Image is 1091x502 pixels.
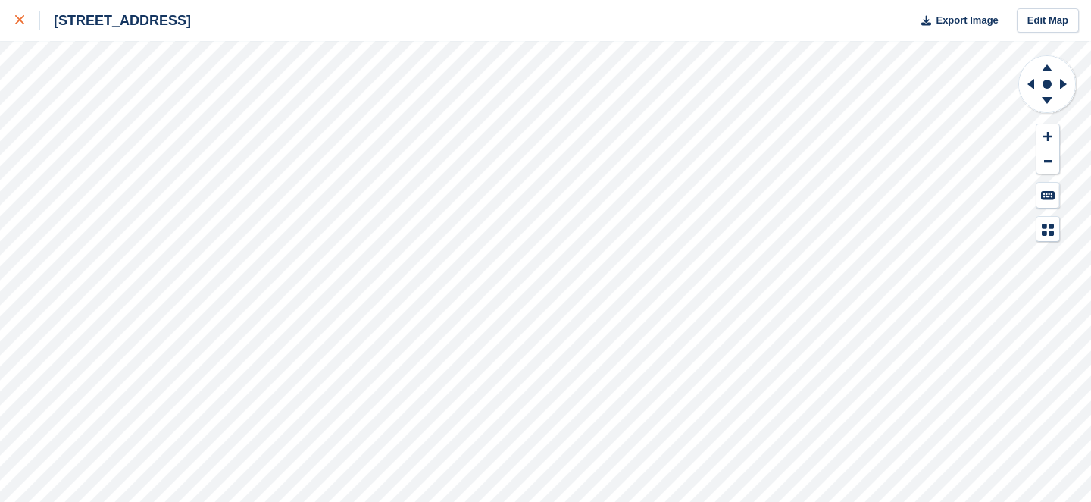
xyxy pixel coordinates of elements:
span: Export Image [936,13,998,28]
button: Map Legend [1036,217,1059,242]
button: Export Image [912,8,999,33]
a: Edit Map [1017,8,1079,33]
button: Zoom In [1036,124,1059,149]
div: [STREET_ADDRESS] [40,11,191,30]
button: Keyboard Shortcuts [1036,183,1059,208]
button: Zoom Out [1036,149,1059,174]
